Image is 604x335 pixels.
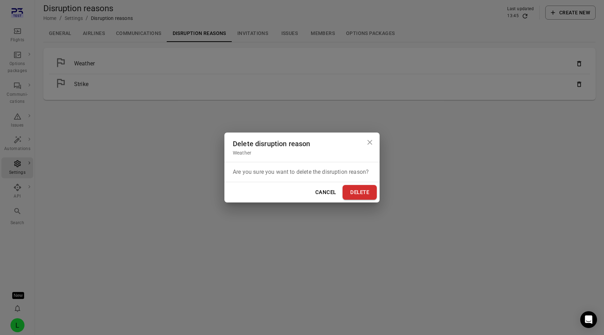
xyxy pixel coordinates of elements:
[580,311,597,328] div: Open Intercom Messenger
[233,149,371,156] div: Weather
[311,185,340,200] button: Cancel
[233,138,371,149] div: Delete disruption reason
[233,168,371,176] p: Are you sure you want to delete the disruption reason?
[363,135,377,149] button: Close dialog
[343,185,377,200] button: Delete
